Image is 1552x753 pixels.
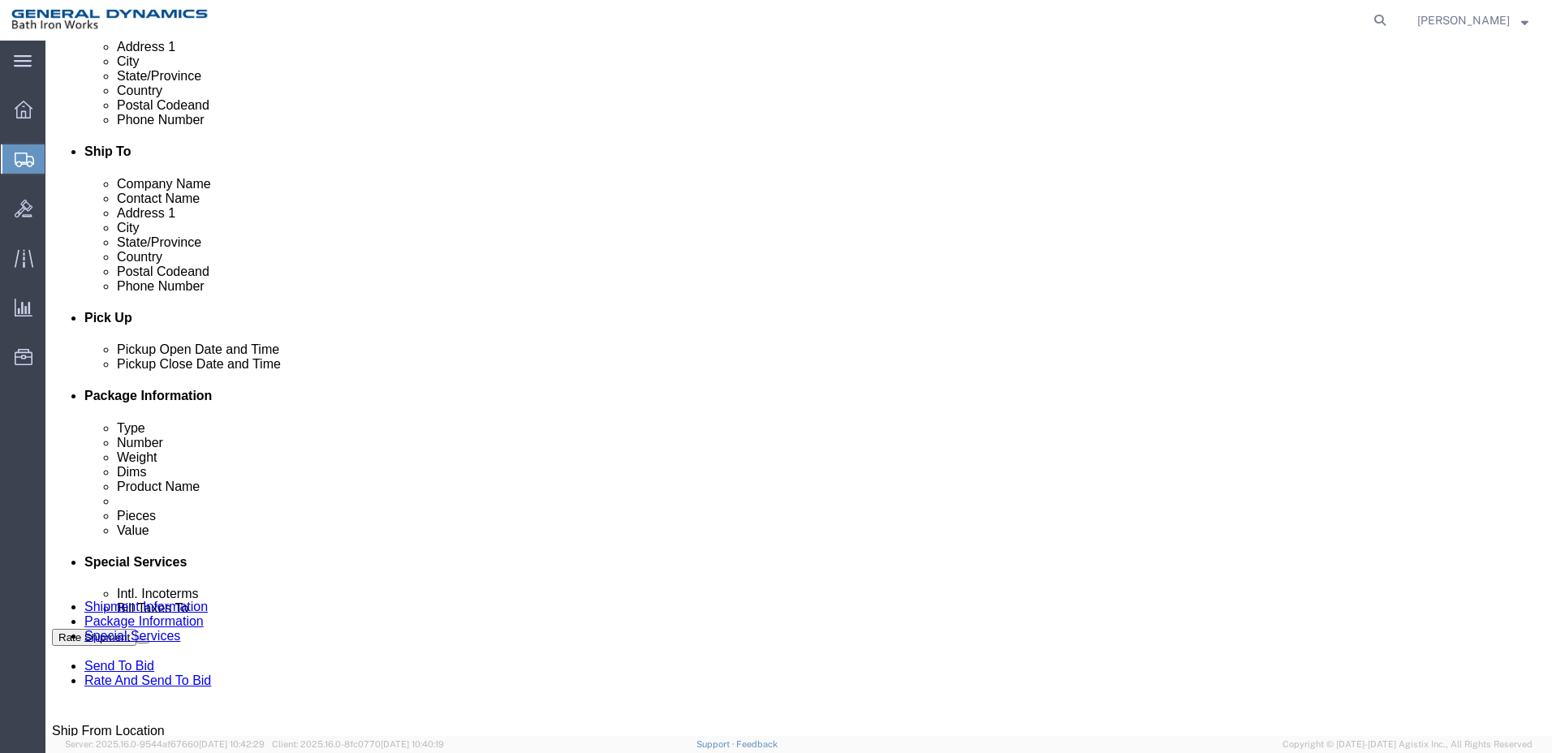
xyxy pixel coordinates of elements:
span: [DATE] 10:40:19 [381,739,444,749]
a: Feedback [736,739,778,749]
span: [DATE] 10:42:29 [199,739,265,749]
span: Client: 2025.16.0-8fc0770 [272,739,444,749]
a: Support [696,739,737,749]
span: Darcey Hanson [1417,11,1510,29]
span: Copyright © [DATE]-[DATE] Agistix Inc., All Rights Reserved [1283,738,1533,751]
span: Server: 2025.16.0-9544af67660 [65,739,265,749]
button: [PERSON_NAME] [1416,11,1529,30]
iframe: FS Legacy Container [45,41,1552,736]
img: logo [11,8,212,32]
